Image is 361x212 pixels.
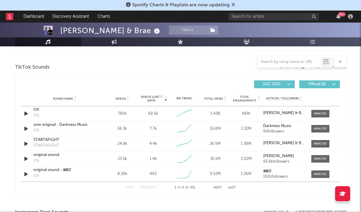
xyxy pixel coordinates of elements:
[201,111,229,117] div: 1.43B
[263,169,305,173] a: 𝙈𝙀𝘾
[338,12,346,17] div: 99 +
[53,97,73,101] span: Sound Name
[232,126,260,132] div: 2.32M
[48,11,93,23] a: Discovery Assistant
[108,141,136,147] div: 24.8k
[232,171,260,177] div: 1.26M
[263,154,305,158] a: [PERSON_NAME]
[33,128,39,134] div: OK
[258,83,286,86] span: UGC ( 323 )
[204,97,223,101] span: Total Views
[177,186,181,189] span: to
[150,171,157,177] div: 993
[263,111,307,115] strong: [PERSON_NAME] & Brae
[33,107,96,113] a: OK
[149,141,157,147] div: 4.4k
[263,124,305,128] a: Darkness Music
[170,96,198,101] div: 6M Trend
[185,186,189,189] span: of
[228,186,236,189] button: Last
[266,97,299,101] span: Author / Followers
[33,152,96,158] a: original sound
[33,158,39,164] div: OK
[229,13,319,20] input: Search for artists
[263,160,305,164] div: 95.8k followers
[263,154,294,158] strong: [PERSON_NAME]
[150,156,157,162] div: 1.4k
[148,111,158,117] div: 69.5k
[169,26,207,35] button: Track
[263,141,307,145] strong: [PERSON_NAME] & Brae
[115,97,126,101] span: Videos
[140,186,156,189] button: Previous
[263,124,291,128] strong: Darkness Music
[232,141,260,147] div: 1.38M
[201,156,229,162] div: 35.1M
[108,111,136,117] div: 780k
[232,156,260,162] div: 2.02M
[263,141,305,145] a: [PERSON_NAME] & Brae
[33,113,39,119] div: OK
[213,186,222,189] button: Next
[168,184,201,192] div: 1 5 331
[336,14,341,19] button: 99+
[150,126,157,132] div: 7.7k
[254,80,295,88] button: UGC(323)
[303,83,331,86] span: Official ( 8 )
[108,156,136,162] div: 23.5k
[33,143,59,149] div: STARTAFIGHT
[139,95,163,102] span: Videos (last 7 days)
[263,175,305,179] div: 102k followers
[33,173,39,179] div: OK
[33,137,96,143] a: STARTAFIGHT
[108,171,136,177] div: 8.39k
[201,141,229,147] div: 26.9M
[201,126,229,132] div: 55.8M
[108,126,136,132] div: 56.3k
[60,26,161,36] div: [PERSON_NAME] & Brae
[258,60,321,64] input: Search by song name or URL
[33,167,96,173] a: original sound - 𝙈𝙀𝘾
[132,3,230,8] span: Spotify Charts & Playlists are now updating
[232,3,235,8] span: Dismiss
[263,129,305,134] div: 90 followers
[33,122,96,128] a: som original - Darkness Music
[19,11,48,23] a: Dashboard
[263,111,305,115] a: [PERSON_NAME] & Brae
[93,11,114,23] a: Charts
[263,169,271,173] strong: 𝙈𝙀𝘾
[232,95,257,102] span: Total Engagements
[201,171,229,177] div: 9.52M
[232,111,260,117] div: 86M
[126,186,134,189] button: First
[299,80,340,88] button: Official(8)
